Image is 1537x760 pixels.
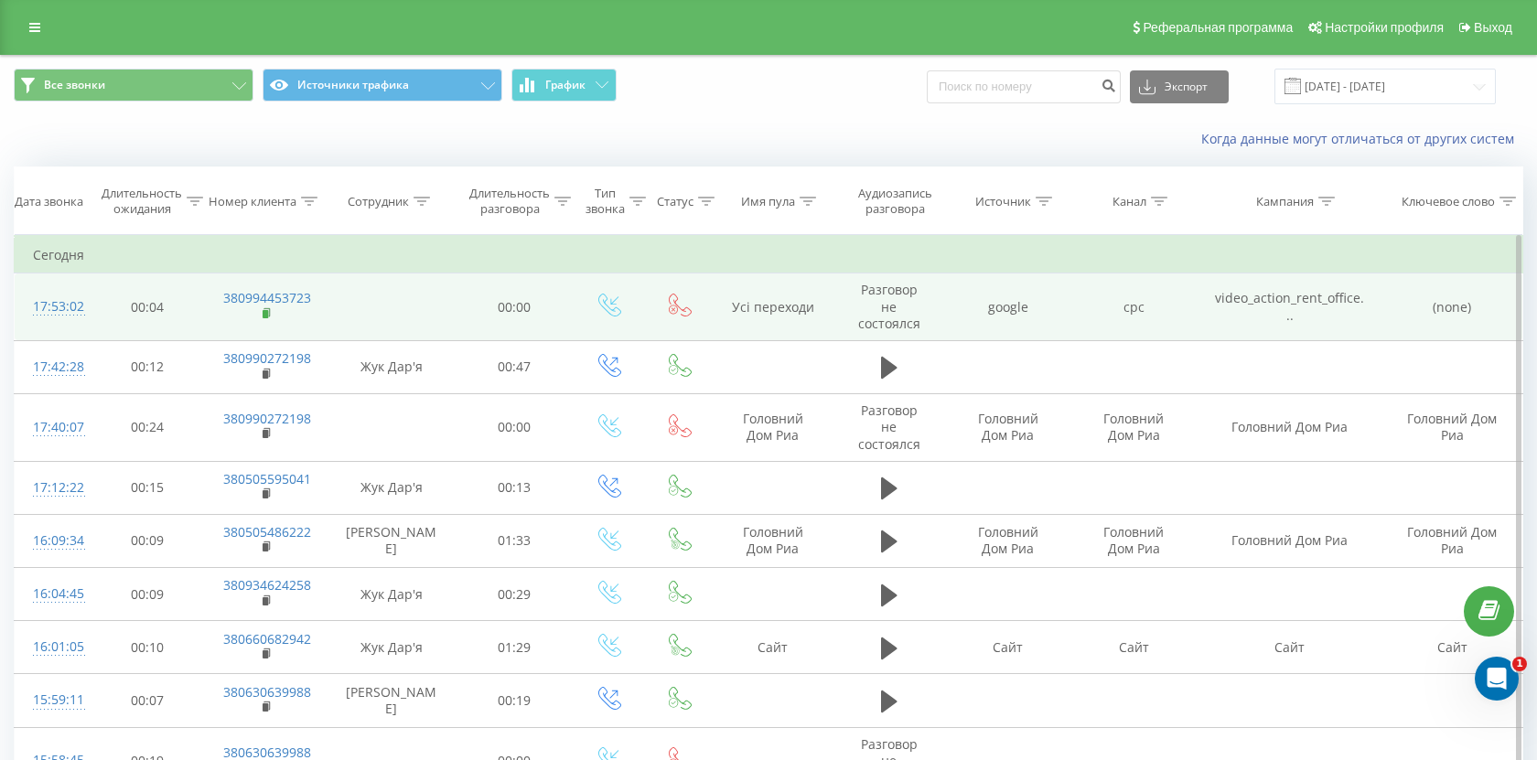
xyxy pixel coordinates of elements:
div: Ключевое слово [1402,194,1495,209]
td: 00:24 [89,394,205,462]
td: 01:33 [457,514,573,567]
button: Источники трафика [263,69,502,102]
div: Кампания [1256,194,1314,209]
div: Имя пула [741,194,795,209]
a: 380994453723 [223,289,311,306]
span: Разговор не состоялся [858,401,920,452]
input: Поиск по номеру [927,70,1121,103]
div: Длительность ожидания [102,186,182,217]
td: Головний Дом Риа [1382,514,1522,567]
td: [PERSON_NAME] [326,674,456,727]
button: График [511,69,617,102]
div: Канал [1112,194,1146,209]
td: Жук Дар'я [326,568,456,621]
div: Источник [975,194,1031,209]
td: 00:13 [457,461,573,514]
td: Сегодня [15,237,1523,273]
button: Экспорт [1130,70,1229,103]
td: Сайт [713,621,833,674]
td: 00:15 [89,461,205,514]
td: google [945,273,1070,341]
div: Тип звонка [586,186,625,217]
span: Реферальная программа [1143,20,1293,35]
a: 380934624258 [223,576,311,594]
span: Все звонки [44,78,105,92]
div: 17:53:02 [33,289,70,325]
a: 380630639988 [223,683,311,701]
td: (none) [1382,273,1522,341]
td: Усі переходи [713,273,833,341]
td: 00:07 [89,674,205,727]
div: 16:09:34 [33,523,70,559]
td: 00:12 [89,340,205,393]
td: 00:47 [457,340,573,393]
td: Сайт [1197,621,1383,674]
td: [PERSON_NAME] [326,514,456,567]
a: Когда данные могут отличаться от других систем [1201,130,1523,147]
a: 380990272198 [223,349,311,367]
td: Головний Дом Риа [945,514,1070,567]
div: 17:40:07 [33,410,70,445]
div: 15:59:11 [33,682,70,718]
td: 00:09 [89,514,205,567]
div: Сотрудник [348,194,409,209]
td: Головний Дом Риа [713,394,833,462]
button: Все звонки [14,69,253,102]
div: 17:12:22 [33,470,70,506]
div: 16:04:45 [33,576,70,612]
a: 380660682942 [223,630,311,648]
div: Аудиозапись разговора [850,186,940,217]
td: Головний Дом Риа [1070,394,1196,462]
div: Дата звонка [15,194,83,209]
div: Номер клиента [209,194,296,209]
td: Головний Дом Риа [1197,514,1383,567]
a: 380505486222 [223,523,311,541]
span: Настройки профиля [1325,20,1444,35]
a: 380505595041 [223,470,311,487]
td: Головний Дом Риа [1197,394,1383,462]
div: 17:42:28 [33,349,70,385]
td: Сайт [1382,621,1522,674]
td: Головний Дом Риа [1382,394,1522,462]
td: cpc [1070,273,1196,341]
td: 00:19 [457,674,573,727]
div: Статус [657,194,693,209]
span: 1 [1512,657,1527,671]
a: 380990272198 [223,410,311,427]
td: Жук Дар'я [326,340,456,393]
div: 16:01:05 [33,629,70,665]
td: Головний Дом Риа [1070,514,1196,567]
iframe: Intercom live chat [1475,657,1519,701]
td: 01:29 [457,621,573,674]
td: 00:04 [89,273,205,341]
td: Жук Дар'я [326,621,456,674]
td: Сайт [1070,621,1196,674]
td: 00:29 [457,568,573,621]
td: Головний Дом Риа [713,514,833,567]
td: Головний Дом Риа [945,394,1070,462]
span: video_action_rent_office... [1215,289,1364,323]
span: График [545,79,586,91]
td: Сайт [945,621,1070,674]
span: Разговор не состоялся [858,281,920,331]
div: Длительность разговора [469,186,550,217]
td: 00:10 [89,621,205,674]
td: Жук Дар'я [326,461,456,514]
span: Выход [1474,20,1512,35]
td: 00:00 [457,273,573,341]
td: 00:00 [457,394,573,462]
td: 00:09 [89,568,205,621]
